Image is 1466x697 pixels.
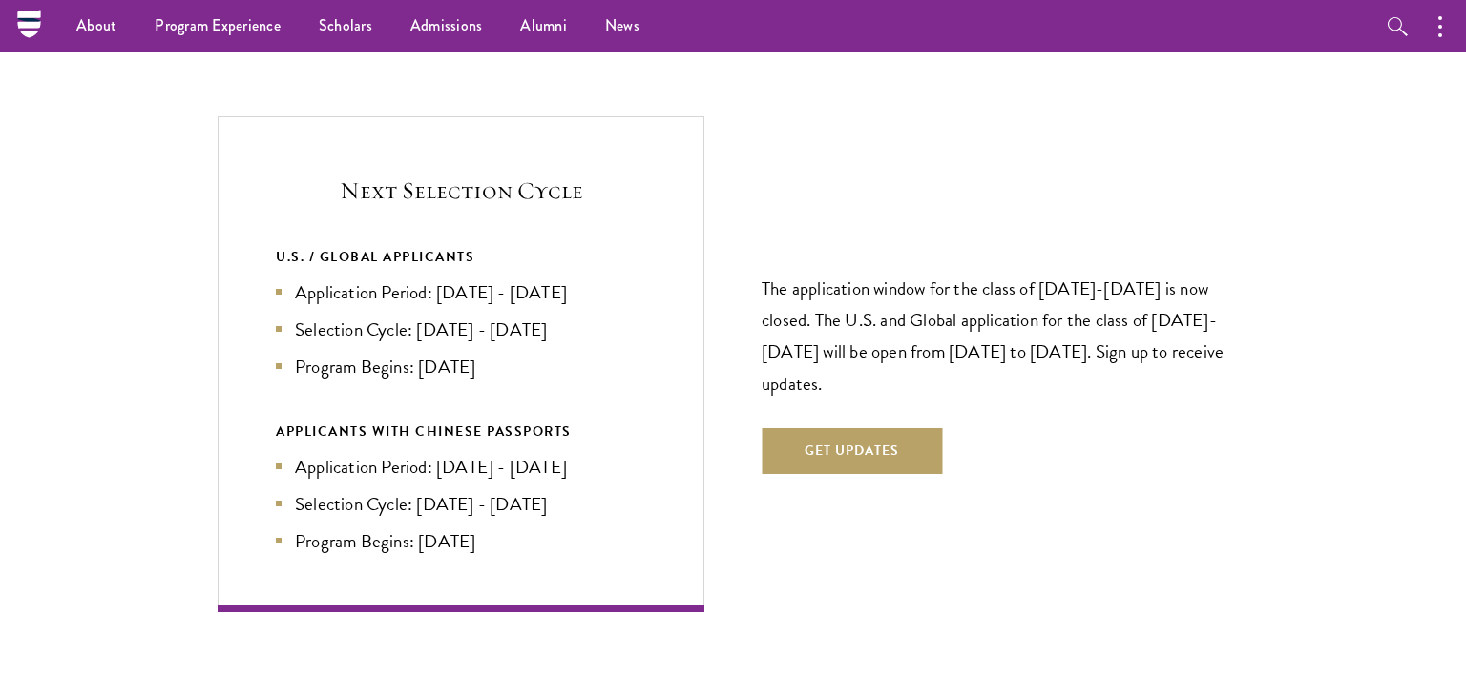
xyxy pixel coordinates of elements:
li: Application Period: [DATE] - [DATE] [276,453,646,481]
h5: Next Selection Cycle [276,174,646,207]
div: APPLICANTS WITH CHINESE PASSPORTS [276,420,646,443]
li: Selection Cycle: [DATE] - [DATE] [276,490,646,518]
li: Application Period: [DATE] - [DATE] [276,278,646,306]
li: Program Begins: [DATE] [276,353,646,380]
button: Get Updates [762,428,942,474]
div: U.S. / GLOBAL APPLICANTS [276,245,646,269]
li: Selection Cycle: [DATE] - [DATE] [276,316,646,343]
p: The application window for the class of [DATE]-[DATE] is now closed. The U.S. and Global applicat... [762,273,1248,399]
li: Program Begins: [DATE] [276,527,646,555]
